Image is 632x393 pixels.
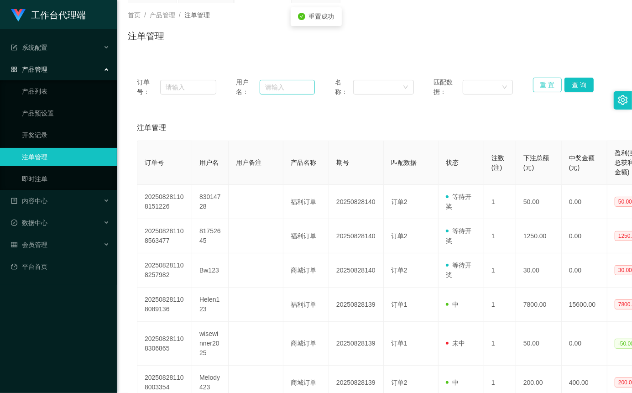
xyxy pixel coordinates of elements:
td: wisewinner2025 [192,322,229,366]
span: 中 [446,301,459,308]
span: 订单号 [145,159,164,166]
td: 0.00 [562,322,607,366]
i: 图标: down [403,84,408,91]
span: 用户名： [236,78,260,97]
span: 订单2 [391,379,407,386]
span: 下注总额(元) [523,154,549,171]
td: 1 [484,288,516,322]
td: 商城订单 [283,322,329,366]
td: 202508281108563477 [137,219,192,253]
i: 图标: table [11,241,17,248]
span: 匹配数据： [434,78,463,97]
td: 1 [484,322,516,366]
span: 中奖金额(元) [569,154,595,171]
span: 状态 [446,159,459,166]
a: 产品列表 [22,82,110,100]
td: 30.00 [516,253,562,288]
span: 名称： [335,78,354,97]
span: / [144,11,146,19]
span: 未中 [446,340,465,347]
h1: 工作台代理端 [31,0,86,30]
i: 图标: form [11,44,17,51]
span: 产品管理 [11,66,47,73]
span: 订单2 [391,232,407,240]
span: 匹配数据 [391,159,417,166]
span: 重置成功 [309,13,334,20]
span: 产品名称 [291,159,316,166]
td: 20250828139 [329,288,384,322]
span: 注单管理 [184,11,210,19]
td: 202508281108257982 [137,253,192,288]
td: Bw123 [192,253,229,288]
span: 订单号： [137,78,160,97]
td: 202508281108306865 [137,322,192,366]
span: 中 [446,379,459,386]
i: icon: check-circle [298,13,305,20]
td: 商城订单 [283,253,329,288]
span: 产品管理 [150,11,175,19]
td: 20250828140 [329,253,384,288]
h1: 注单管理 [128,29,164,43]
td: 福利订单 [283,288,329,322]
span: 用户备注 [236,159,261,166]
td: 20250828139 [329,322,384,366]
td: 1 [484,185,516,219]
span: 订单2 [391,267,407,274]
a: 图标: dashboard平台首页 [11,257,110,276]
button: 重 置 [533,78,562,92]
span: 注数(注) [491,154,504,171]
span: 系统配置 [11,44,47,51]
span: 等待开奖 [446,193,471,210]
td: Helen123 [192,288,229,322]
td: 202508281108089136 [137,288,192,322]
a: 开奖记录 [22,126,110,144]
input: 请输入 [260,80,315,94]
td: 1 [484,219,516,253]
td: 50.00 [516,322,562,366]
span: 内容中心 [11,197,47,204]
td: 1250.00 [516,219,562,253]
td: 15600.00 [562,288,607,322]
td: 0.00 [562,253,607,288]
span: 订单2 [391,198,407,205]
i: 图标: down [502,84,507,91]
i: 图标: setting [618,95,628,105]
button: 查 询 [564,78,594,92]
td: 0.00 [562,219,607,253]
i: 图标: appstore-o [11,66,17,73]
td: 福利订单 [283,185,329,219]
td: 20250828140 [329,219,384,253]
span: 会员管理 [11,241,47,248]
td: 83014728 [192,185,229,219]
td: 81752645 [192,219,229,253]
a: 即时注单 [22,170,110,188]
span: 等待开奖 [446,227,471,244]
span: 等待开奖 [446,262,471,278]
span: / [179,11,181,19]
span: 注单管理 [137,122,166,133]
span: 用户名 [199,159,219,166]
span: 期号 [336,159,349,166]
i: 图标: check-circle-o [11,220,17,226]
a: 产品预设置 [22,104,110,122]
td: 50.00 [516,185,562,219]
td: 1 [484,253,516,288]
span: 数据中心 [11,219,47,226]
td: 0.00 [562,185,607,219]
input: 请输入 [160,80,216,94]
i: 图标: profile [11,198,17,204]
span: 首页 [128,11,141,19]
td: 福利订单 [283,219,329,253]
td: 20250828140 [329,185,384,219]
td: 7800.00 [516,288,562,322]
img: logo.9652507e.png [11,9,26,22]
span: 订单1 [391,301,407,308]
span: 订单1 [391,340,407,347]
a: 注单管理 [22,148,110,166]
a: 工作台代理端 [11,11,86,18]
td: 202508281108151226 [137,185,192,219]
